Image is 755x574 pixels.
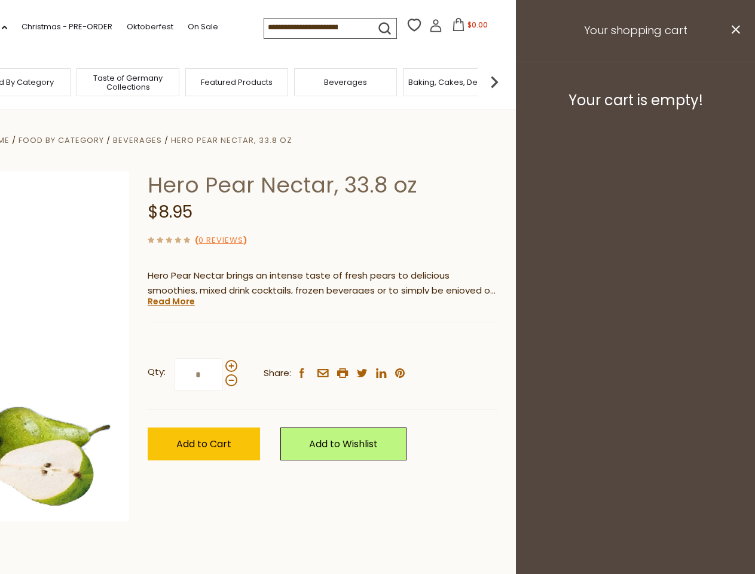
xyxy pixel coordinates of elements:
[195,234,247,246] span: ( )
[148,295,195,307] a: Read More
[148,172,497,199] h1: Hero Pear Nectar, 33.8 oz
[113,135,162,146] a: Beverages
[127,20,173,33] a: Oktoberfest
[264,366,291,381] span: Share:
[198,234,243,247] a: 0 Reviews
[19,135,104,146] a: Food By Category
[482,70,506,94] img: next arrow
[324,78,367,87] a: Beverages
[148,200,192,224] span: $8.95
[80,74,176,91] a: Taste of Germany Collections
[22,20,112,33] a: Christmas - PRE-ORDER
[176,437,231,451] span: Add to Cart
[445,18,496,36] button: $0.00
[531,91,740,109] h3: Your cart is empty!
[280,428,406,460] a: Add to Wishlist
[148,365,166,380] strong: Qty:
[188,20,218,33] a: On Sale
[148,428,260,460] button: Add to Cart
[408,78,501,87] a: Baking, Cakes, Desserts
[171,135,292,146] a: Hero Pear Nectar, 33.8 oz
[467,20,488,30] span: $0.00
[148,268,497,298] p: Hero Pear Nectar brings an intense taste of fresh pears to delicious smoothies, mixed drink cockt...
[201,78,273,87] a: Featured Products
[174,358,223,391] input: Qty:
